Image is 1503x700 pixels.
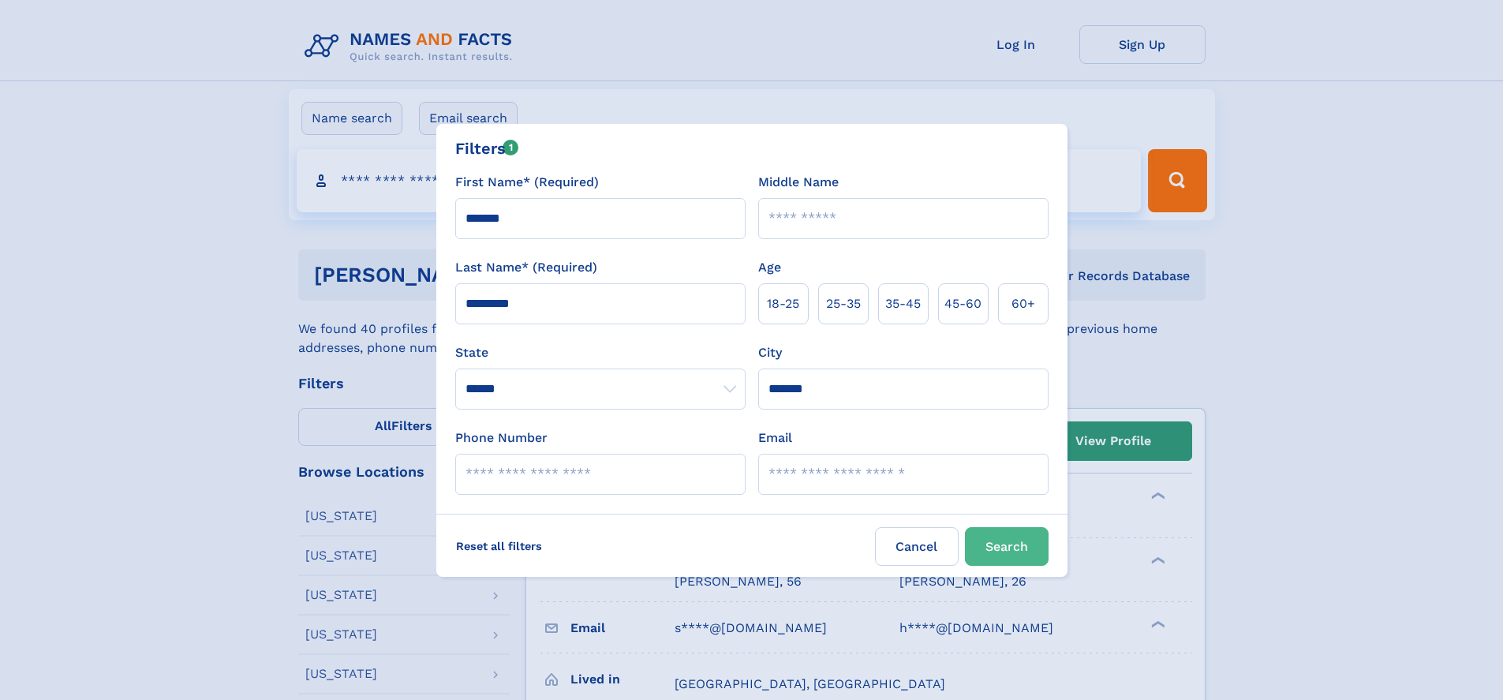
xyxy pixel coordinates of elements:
[767,294,799,313] span: 18‑25
[446,527,552,565] label: Reset all filters
[758,343,782,362] label: City
[758,429,792,447] label: Email
[965,527,1049,566] button: Search
[455,258,597,277] label: Last Name* (Required)
[455,137,519,160] div: Filters
[944,294,981,313] span: 45‑60
[826,294,861,313] span: 25‑35
[875,527,959,566] label: Cancel
[455,173,599,192] label: First Name* (Required)
[758,173,839,192] label: Middle Name
[455,343,746,362] label: State
[1011,294,1035,313] span: 60+
[455,429,548,447] label: Phone Number
[758,258,781,277] label: Age
[885,294,921,313] span: 35‑45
